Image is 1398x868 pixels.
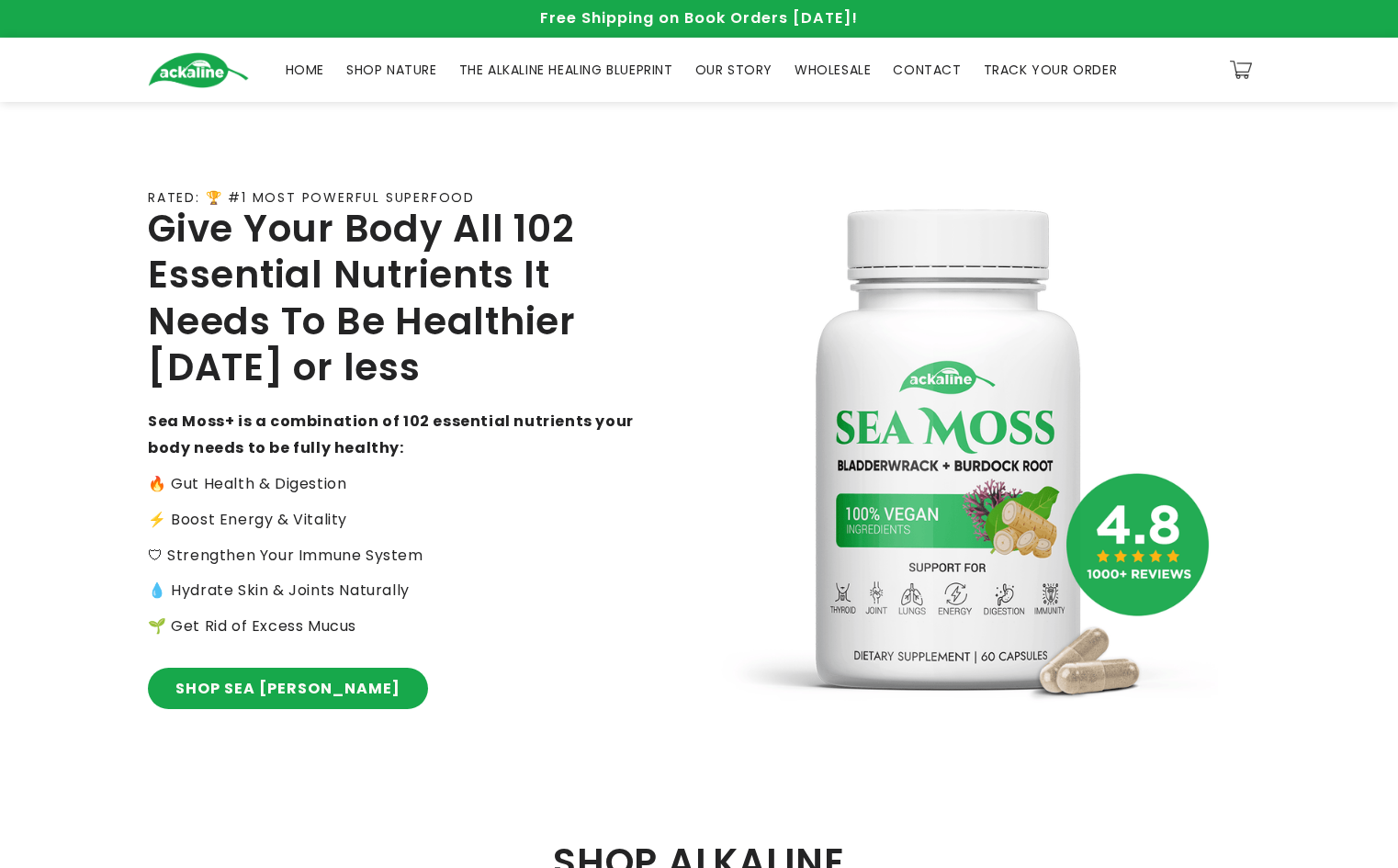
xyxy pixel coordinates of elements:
p: ⚡️ Boost Energy & Vitality [148,507,635,534]
a: OUR STORY [684,51,784,89]
span: SHOP NATURE [346,62,437,78]
h2: Give Your Body All 102 Essential Nutrients It Needs To Be Healthier [DATE] or less [148,206,635,391]
p: 🔥 Gut Health & Digestion [148,471,635,498]
p: 🛡 Strengthen Your Immune System [148,543,635,569]
a: SHOP NATURE [335,51,448,89]
a: THE ALKALINE HEALING BLUEPRINT [448,51,684,89]
span: TRACK YOUR ORDER [984,62,1118,78]
a: WHOLESALE [784,51,882,89]
img: Ackaline [148,52,249,88]
a: TRACK YOUR ORDER [973,51,1129,89]
p: 💧 Hydrate Skin & Joints Naturally [148,578,635,604]
a: CONTACT [882,51,972,89]
p: RATED: 🏆 #1 MOST POWERFUL SUPERFOOD [148,190,475,206]
p: 🌱 Get Rid of Excess Mucus [148,614,635,640]
span: WHOLESALE [795,62,871,78]
strong: Sea Moss+ is a combination of 102 essential nutrients your body needs to be fully healthy: [148,411,634,458]
a: SHOP SEA [PERSON_NAME] [148,668,428,709]
a: HOME [275,51,335,89]
span: Free Shipping on Book Orders [DATE]! [540,7,858,28]
span: THE ALKALINE HEALING BLUEPRINT [459,62,673,78]
span: CONTACT [893,62,961,78]
span: HOME [286,62,324,78]
span: OUR STORY [695,62,772,78]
